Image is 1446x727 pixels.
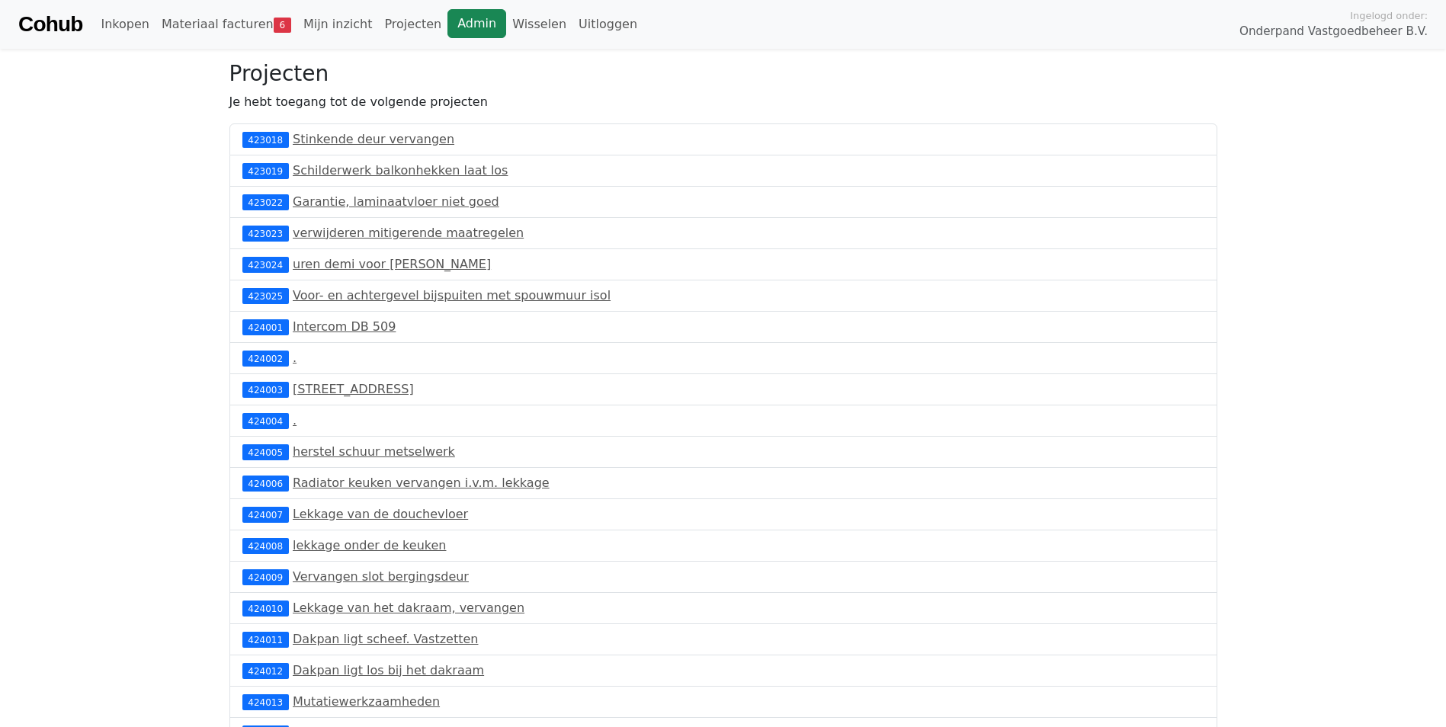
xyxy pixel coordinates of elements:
div: 424008 [242,538,289,553]
a: Admin [447,9,506,38]
div: 423019 [242,163,289,178]
a: . [293,413,297,428]
div: 424002 [242,351,289,366]
p: Je hebt toegang tot de volgende projecten [229,93,1217,111]
a: Stinkende deur vervangen [293,132,454,146]
a: Uitloggen [572,9,643,40]
span: Onderpand Vastgoedbeheer B.V. [1239,23,1428,40]
a: Dakpan ligt los bij het dakraam [293,663,484,677]
div: 424006 [242,476,289,491]
a: uren demi voor [PERSON_NAME] [293,257,491,271]
div: 424001 [242,319,289,335]
a: Schilderwerk balkonhekken laat los [293,163,508,178]
div: 424013 [242,694,289,709]
div: 424010 [242,600,289,616]
div: 423024 [242,257,289,272]
a: Inkopen [95,9,155,40]
h3: Projecten [229,61,1217,87]
a: herstel schuur metselwerk [293,444,455,459]
div: 424003 [242,382,289,397]
div: 424004 [242,413,289,428]
a: Cohub [18,6,82,43]
a: Lekkage van het dakraam, vervangen [293,600,524,615]
a: Mijn inzicht [297,9,379,40]
div: 423022 [242,194,289,210]
div: 424011 [242,632,289,647]
a: verwijderen mitigerende maatregelen [293,226,524,240]
a: . [293,351,297,365]
span: Ingelogd onder: [1350,8,1428,23]
a: lekkage onder de keuken [293,538,446,552]
div: 424012 [242,663,289,678]
a: Radiator keuken vervangen i.v.m. lekkage [293,476,550,490]
a: Garantie, laminaatvloer niet goed [293,194,499,209]
a: Projecten [378,9,447,40]
div: 423023 [242,226,289,241]
a: Vervangen slot bergingsdeur [293,569,469,584]
div: 424007 [242,507,289,522]
div: 423025 [242,288,289,303]
div: 424009 [242,569,289,584]
a: Mutatiewerkzaamheden [293,694,440,709]
span: 6 [274,18,291,33]
a: Lekkage van de douchevloer [293,507,468,521]
a: Voor- en achtergevel bijspuiten met spouwmuur isol [293,288,611,303]
a: Dakpan ligt scheef. Vastzetten [293,632,478,646]
a: Intercom DB 509 [293,319,396,334]
a: Materiaal facturen6 [156,9,297,40]
a: Wisselen [506,9,572,40]
div: 423018 [242,132,289,147]
div: 424005 [242,444,289,460]
a: [STREET_ADDRESS] [293,382,414,396]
